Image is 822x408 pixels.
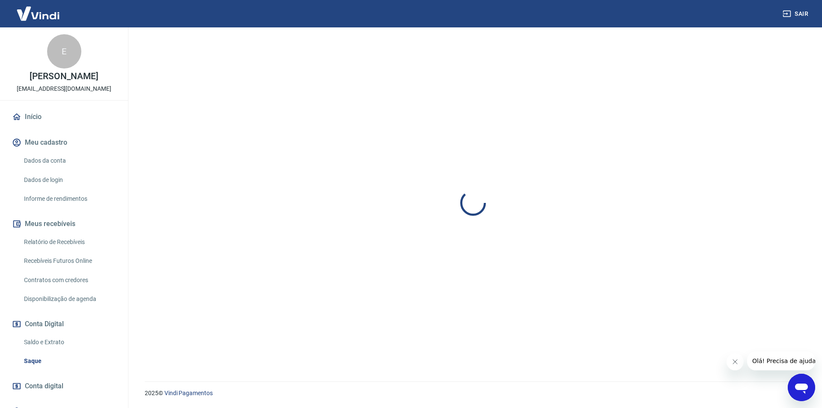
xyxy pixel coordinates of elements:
[781,6,812,22] button: Sair
[164,390,213,396] a: Vindi Pagamentos
[747,351,815,370] iframe: Mensagem da empresa
[727,353,744,370] iframe: Fechar mensagem
[145,389,801,398] p: 2025 ©
[10,214,118,233] button: Meus recebíveis
[10,0,66,27] img: Vindi
[21,233,118,251] a: Relatório de Recebíveis
[10,315,118,334] button: Conta Digital
[25,380,63,392] span: Conta digital
[788,374,815,401] iframe: Botão para abrir a janela de mensagens
[21,352,118,370] a: Saque
[10,133,118,152] button: Meu cadastro
[21,334,118,351] a: Saldo e Extrato
[21,152,118,170] a: Dados da conta
[47,34,81,68] div: E
[21,271,118,289] a: Contratos com credores
[21,171,118,189] a: Dados de login
[21,252,118,270] a: Recebíveis Futuros Online
[10,107,118,126] a: Início
[10,377,118,396] a: Conta digital
[21,190,118,208] a: Informe de rendimentos
[5,6,72,13] span: Olá! Precisa de ajuda?
[30,72,98,81] p: [PERSON_NAME]
[21,290,118,308] a: Disponibilização de agenda
[17,84,111,93] p: [EMAIL_ADDRESS][DOMAIN_NAME]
